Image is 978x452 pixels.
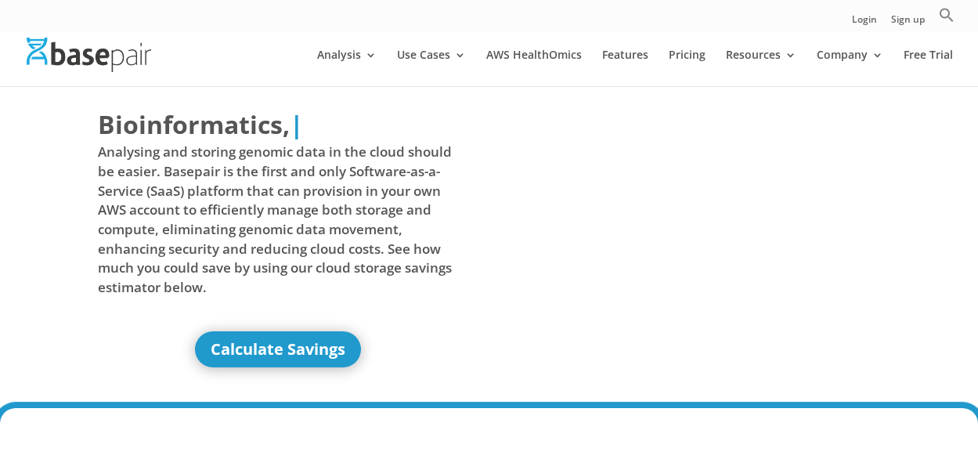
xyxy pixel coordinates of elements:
[817,49,883,86] a: Company
[98,107,290,143] span: Bioinformatics,
[939,7,955,31] a: Search Icon Link
[669,49,706,86] a: Pricing
[891,15,925,31] a: Sign up
[317,49,377,86] a: Analysis
[397,49,466,86] a: Use Cases
[98,143,457,297] span: Analysing and storing genomic data in the cloud should be easier. Basepair is the first and only ...
[486,49,582,86] a: AWS HealthOmics
[939,7,955,23] svg: Search
[195,331,361,367] a: Calculate Savings
[27,38,151,71] img: Basepair
[500,107,859,309] iframe: Basepair - NGS Analysis Simplified
[852,15,877,31] a: Login
[602,49,648,86] a: Features
[904,49,953,86] a: Free Trial
[726,49,796,86] a: Resources
[290,107,304,141] span: |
